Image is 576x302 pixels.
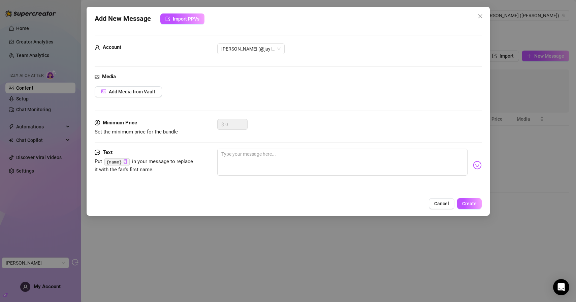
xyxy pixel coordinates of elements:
span: close [478,13,483,19]
button: Close [475,11,486,22]
strong: Account [103,44,121,50]
span: user [95,43,100,52]
strong: Media [102,73,116,80]
span: dollar [95,119,100,127]
span: Jaylie (@jaylietori) [221,44,281,54]
span: Put in your message to replace it with the fan's first name. [95,158,193,173]
button: Add Media from Vault [95,86,162,97]
span: Cancel [434,201,449,206]
code: {name} [104,158,129,165]
span: copy [123,159,127,164]
span: Add New Message [95,13,151,24]
button: Import PPVs [160,13,204,24]
img: svg%3e [473,161,482,170]
div: Open Intercom Messenger [553,279,569,295]
span: picture [101,89,106,94]
button: Click to Copy [123,159,127,164]
span: message [95,149,100,157]
span: Import PPVs [173,16,199,22]
strong: Text [103,149,113,155]
strong: Minimum Price [103,120,137,126]
span: Add Media from Vault [109,89,155,94]
span: Close [475,13,486,19]
button: Cancel [429,198,454,209]
span: import [165,17,170,21]
span: picture [95,73,99,81]
button: Create [457,198,482,209]
span: Set the minimum price for the bundle [95,129,178,135]
span: Create [462,201,477,206]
